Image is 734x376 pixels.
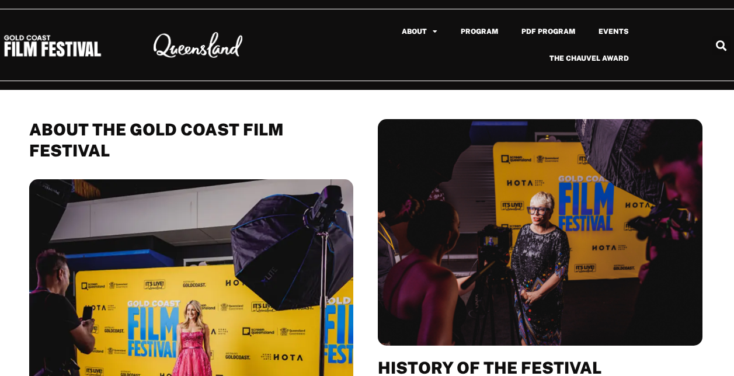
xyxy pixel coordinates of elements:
a: Program [449,18,510,45]
h2: About THE GOLD COAST FILM FESTIVAL​ [29,119,353,162]
a: The Chauvel Award [538,45,641,72]
a: PDF Program [510,18,587,45]
div: Search [712,36,731,55]
a: About [390,18,449,45]
a: Events [587,18,641,45]
nav: Menu [325,18,641,72]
